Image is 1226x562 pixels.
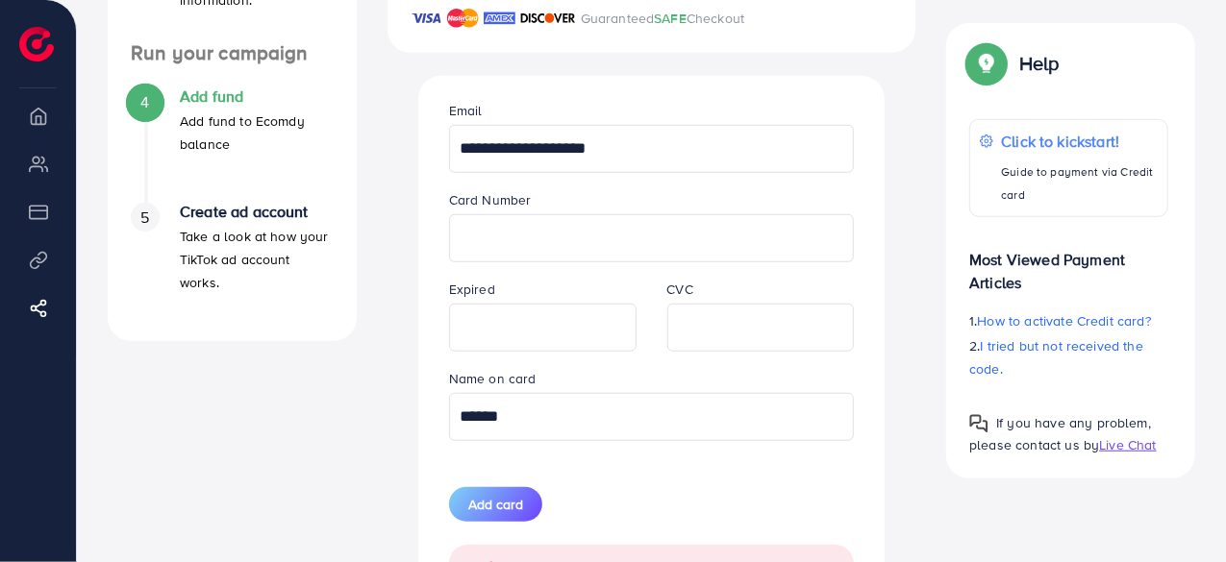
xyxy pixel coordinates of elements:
[449,190,532,209] label: Card Number
[108,41,357,65] h4: Run your campaign
[654,9,687,28] span: SAFE
[969,232,1168,294] p: Most Viewed Payment Articles
[667,280,693,299] label: CVC
[468,495,523,514] span: Add card
[140,91,149,113] span: 4
[978,311,1151,330] span: How to activate Credit card?
[969,334,1168,380] p: 2.
[108,203,357,318] li: Create ad account
[449,101,483,120] label: Email
[108,87,357,203] li: Add fund
[1019,52,1060,75] p: Help
[180,110,334,156] p: Add fund to Ecomdy balance
[180,87,334,106] h4: Add fund
[140,207,149,229] span: 5
[520,7,576,30] img: brand
[1001,130,1158,153] p: Click to kickstart!
[460,306,626,349] iframe: Secure expiration date input frame
[969,414,988,433] img: Popup guide
[449,487,542,522] button: Add card
[449,280,495,299] label: Expired
[484,7,515,30] img: brand
[1144,476,1212,548] iframe: Chat
[1099,435,1156,454] span: Live Chat
[19,27,54,61] img: logo
[678,306,844,349] iframe: Secure CVC input frame
[969,309,1168,332] p: 1.
[447,7,479,30] img: brand
[1001,160,1158,207] p: Guide to payment via Credit card
[411,7,442,30] img: brand
[180,225,334,294] p: Take a look at how your TikTok ad account works.
[460,217,844,259] iframe: Secure card number input frame
[969,413,1151,454] span: If you have any problem, please contact us by
[180,203,334,221] h4: Create ad account
[969,46,1004,81] img: Popup guide
[969,336,1143,379] span: I tried but not received the code.
[581,7,745,30] p: Guaranteed Checkout
[449,369,537,388] label: Name on card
